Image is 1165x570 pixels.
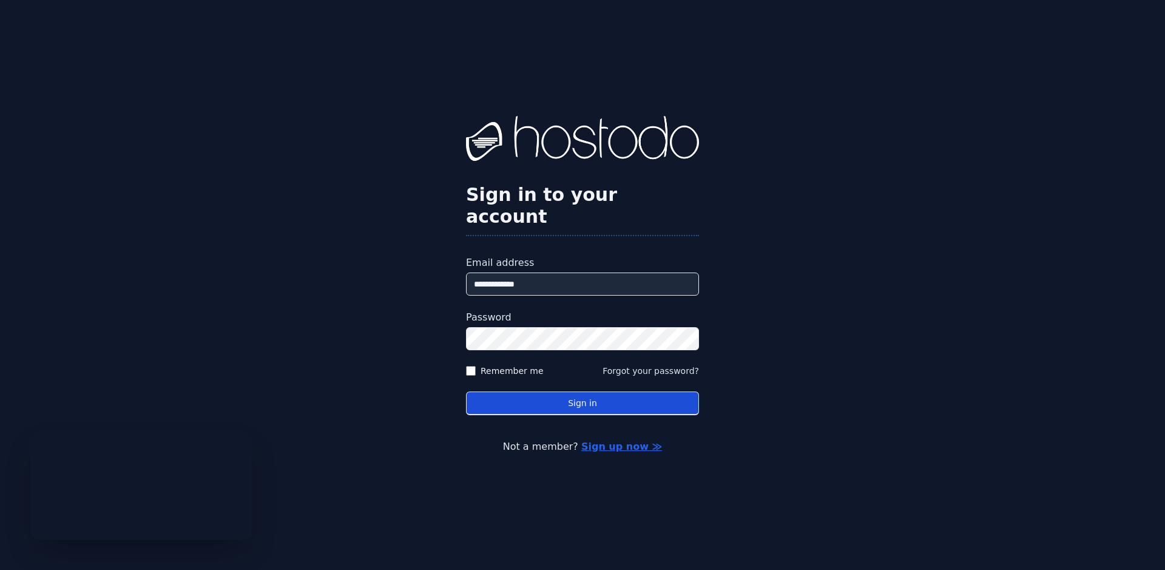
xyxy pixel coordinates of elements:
label: Email address [466,256,699,270]
label: Remember me [481,365,544,377]
p: Not a member? [58,439,1107,454]
a: Sign up now ≫ [581,441,662,452]
label: Password [466,310,699,325]
img: Hostodo [466,116,699,165]
h2: Sign in to your account [466,184,699,228]
button: Forgot your password? [603,365,699,377]
button: Sign in [466,392,699,415]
